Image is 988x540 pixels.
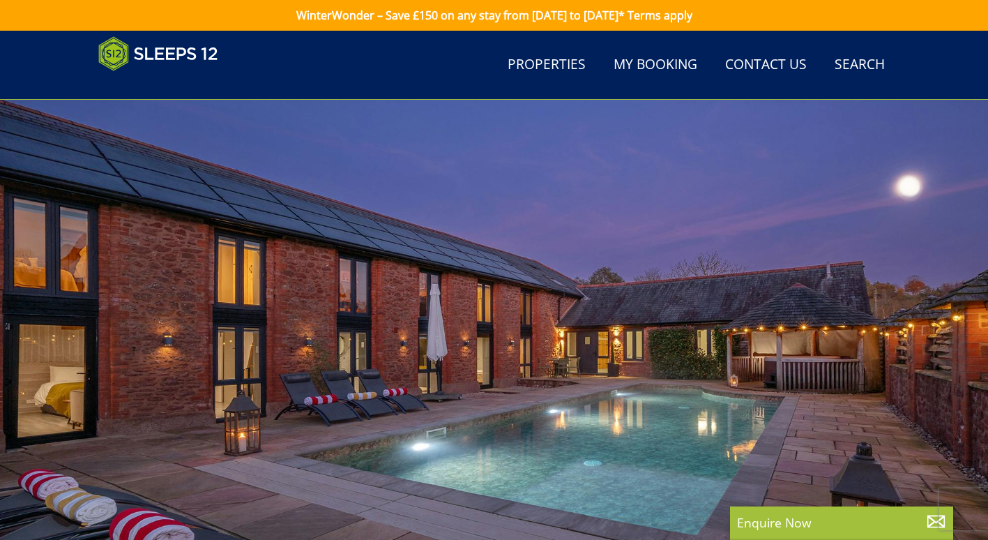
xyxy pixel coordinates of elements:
a: My Booking [608,50,703,81]
iframe: Customer reviews powered by Trustpilot [91,80,238,91]
a: Properties [502,50,591,81]
p: Enquire Now [737,513,946,532]
a: Search [829,50,890,81]
img: Sleeps 12 [98,36,218,71]
a: Contact Us [720,50,812,81]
